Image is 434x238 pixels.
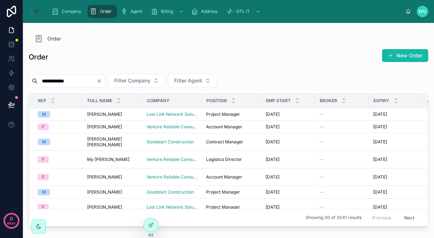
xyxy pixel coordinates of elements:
div: M [42,139,46,145]
a: Logistics Director [206,157,257,162]
a: Goodstart Construction [147,189,194,195]
span: [PERSON_NAME] [PERSON_NAME] [87,136,138,148]
p: 0 [10,215,13,222]
span: [DATE] [373,174,387,180]
a: [DATE] [266,139,311,145]
a: Goodstart Construction [147,189,197,195]
a: Order [88,5,117,18]
div: F [42,124,44,130]
a: [DATE] [266,204,311,210]
span: -- [319,174,324,180]
a: Account Manager [206,174,257,180]
button: New Order [382,49,428,62]
a: Company [49,5,86,18]
h1: Order [29,52,48,62]
span: [PERSON_NAME] [87,189,122,195]
span: Agent [130,9,142,14]
span: [DATE] [266,174,280,180]
span: [DATE] [266,124,280,130]
span: -- [319,204,324,210]
span: -- [319,157,324,162]
div: M [42,111,46,118]
a: [DATE] [373,174,418,180]
span: [DATE] [266,157,280,162]
span: -- [319,189,324,195]
span: Contract Manager [206,139,243,145]
a: [PERSON_NAME] [87,204,138,210]
a: [PERSON_NAME] [87,111,138,117]
span: [DATE] [373,157,387,162]
a: Venture Reliable Consulting [147,124,197,130]
span: Order [100,9,112,14]
span: Venture Reliable Consulting [147,174,197,180]
span: Billing [161,9,173,14]
span: Position [206,98,227,104]
span: Filter Agent [174,77,202,84]
a: Contract Manager [206,139,257,145]
a: GTL IT [224,5,264,18]
a: F [38,174,78,180]
a: Venture Reliable Consulting [147,157,197,162]
span: [DATE] [373,189,387,195]
a: Goodstart Construction [147,139,194,145]
a: Project Manager [206,189,257,195]
span: [DATE] [266,139,280,145]
span: Project Manager [206,189,240,195]
a: [DATE] [266,174,311,180]
span: Showing 30 of 3041 results [306,215,362,221]
span: [DATE] [373,204,387,210]
a: [DATE] [373,157,418,162]
a: Project Manager [206,204,257,210]
span: [DATE] [266,111,280,117]
span: Broker [320,98,337,104]
a: M [38,139,78,145]
span: [DATE] [373,124,387,130]
span: Expiry [373,98,389,104]
a: Order [34,34,61,43]
span: Project Manager [206,111,240,117]
a: Lost Link Network Solutions [147,204,197,210]
a: Account Manager [206,124,257,130]
span: [DATE] [266,204,280,210]
span: WG [419,9,426,14]
span: [PERSON_NAME] [87,111,122,117]
a: Agent [118,5,147,18]
a: [DATE] [373,189,418,195]
a: [PERSON_NAME] [87,189,138,195]
span: My [PERSON_NAME] [87,157,129,162]
a: -- [319,139,364,145]
div: F [42,204,44,210]
span: GTL IT [236,9,250,14]
span: Logistics Director [206,157,242,162]
span: Account Manager [206,124,242,130]
div: M [42,189,46,195]
span: Company [147,98,170,104]
div: F [42,174,44,180]
a: [DATE] [266,124,311,130]
div: scrollable content [46,4,405,19]
span: Project Manager [206,204,240,210]
span: [DATE] [266,189,280,195]
button: Select Button [168,74,217,87]
span: -- [319,124,324,130]
a: -- [319,111,364,117]
button: Clear [96,78,105,84]
a: Billing [149,5,187,18]
button: Next [399,212,419,223]
a: -- [319,189,364,195]
span: Company [62,9,81,14]
a: [DATE] [373,111,418,117]
a: [DATE] [266,157,311,162]
span: [PERSON_NAME] [87,124,122,130]
span: [DATE] [373,139,387,145]
a: Lost Link Network Solutions [147,111,197,117]
a: Goodstart Construction [147,139,197,145]
span: [DATE] [373,111,387,117]
a: Project Manager [206,111,257,117]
